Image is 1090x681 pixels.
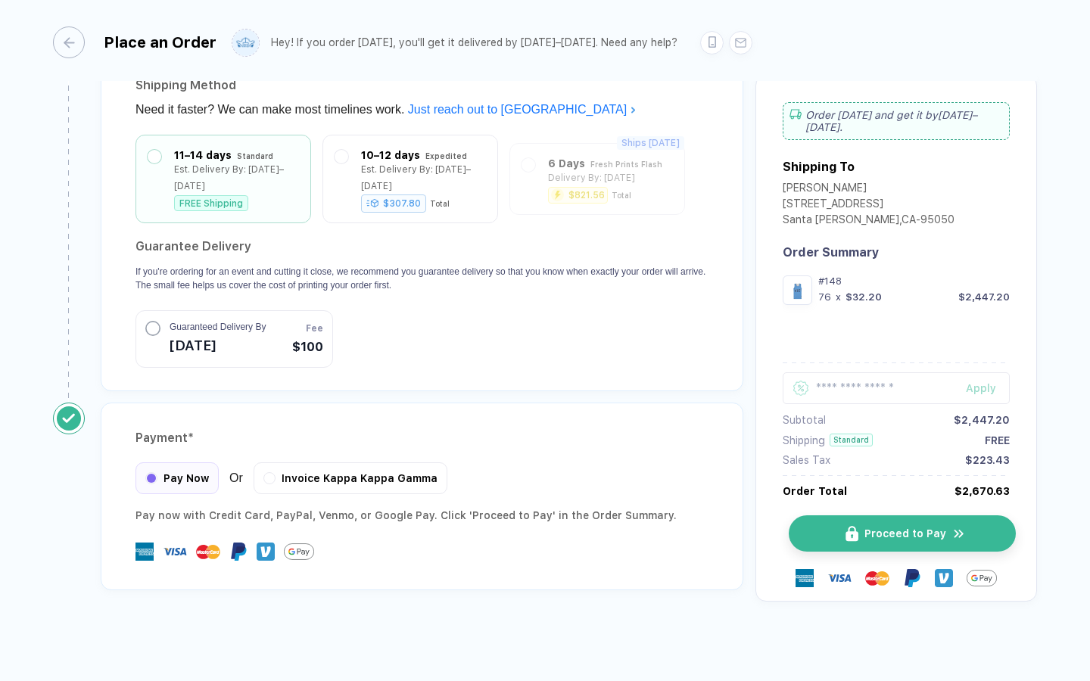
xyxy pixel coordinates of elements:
div: 10–12 days [361,147,420,163]
img: icon [846,526,858,542]
div: Standard [830,434,873,446]
div: Sales Tax [783,454,830,466]
div: FREE [985,434,1010,446]
img: 821253e8-25d2-4f21-96cb-2920fea621f0_nt_front_1754506106772.jpg [786,279,808,301]
img: master-card [196,540,220,564]
img: express [796,569,814,587]
img: Venmo [257,543,275,561]
img: express [135,543,154,561]
div: Order [DATE] and get it by [DATE]–[DATE] . [783,102,1010,140]
div: Pay Now [135,462,219,494]
img: master-card [865,566,889,590]
img: GPay [284,536,314,567]
img: user profile [232,30,259,56]
div: Or [135,462,447,494]
div: $223.43 [965,454,1010,466]
div: #148 [818,275,1010,287]
p: If you're ordering for an event and cutting it close, we recommend you guarantee delivery so that... [135,265,708,292]
img: Paypal [229,543,248,561]
span: $100 [292,338,323,356]
button: Guaranteed Delivery By[DATE]Fee$100 [135,310,333,368]
div: Hey! If you order [DATE], you'll get it delivered by [DATE]–[DATE]. Need any help? [271,36,677,49]
div: 76 [818,291,831,303]
div: $307.80 [361,194,426,213]
img: Paypal [903,569,921,587]
div: Expedited [425,148,467,164]
div: Shipping To [783,160,855,174]
img: visa [827,566,852,590]
div: Apply [966,382,1010,394]
span: Proceed to Pay [864,527,946,540]
div: FREE Shipping [174,195,248,211]
div: $2,670.63 [955,485,1010,497]
div: Order Summary [783,245,1010,260]
div: Subtotal [783,414,826,426]
div: Shipping [783,434,825,446]
div: 10–12 days ExpeditedEst. Delivery By: [DATE]–[DATE]$307.80Total [335,147,486,211]
div: Standard [237,148,273,164]
span: Invoice Kappa Kappa Gamma [282,472,438,484]
img: icon [952,527,966,541]
div: Place an Order [104,33,216,51]
div: Shipping Method [135,73,708,98]
div: Total [430,199,450,208]
a: Just reach out to [GEOGRAPHIC_DATA] [408,103,637,116]
button: iconProceed to Payicon [789,515,1016,552]
div: Santa [PERSON_NAME] , CA - 95050 [783,213,955,229]
img: visa [163,540,187,564]
div: Invoice Kappa Kappa Gamma [254,462,447,494]
div: Est. Delivery By: [DATE]–[DATE] [361,161,486,194]
span: [DATE] [170,334,266,358]
div: 11–14 days [174,147,232,163]
span: Pay Now [163,472,209,484]
img: Venmo [935,569,953,587]
button: Apply [947,372,1010,404]
img: GPay [967,563,997,593]
div: $2,447.20 [958,291,1010,303]
div: $32.20 [846,291,882,303]
div: Est. Delivery By: [DATE]–[DATE] [174,161,299,194]
div: Order Total [783,485,847,497]
div: Payment [135,426,708,450]
div: [STREET_ADDRESS] [783,197,955,213]
div: $2,447.20 [954,414,1010,426]
div: x [834,291,842,303]
h2: Guarantee Delivery [135,235,708,259]
div: [PERSON_NAME] [783,182,955,197]
div: 11–14 days StandardEst. Delivery By: [DATE]–[DATE]FREE Shipping [148,147,299,211]
span: Fee [306,322,323,335]
div: Need it faster? We can make most timelines work. [135,98,708,122]
span: Guaranteed Delivery By [170,320,266,334]
div: Pay now with Credit Card, PayPal , Venmo , or Google Pay. Click 'Proceed to Pay' in the Order Sum... [135,506,708,524]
